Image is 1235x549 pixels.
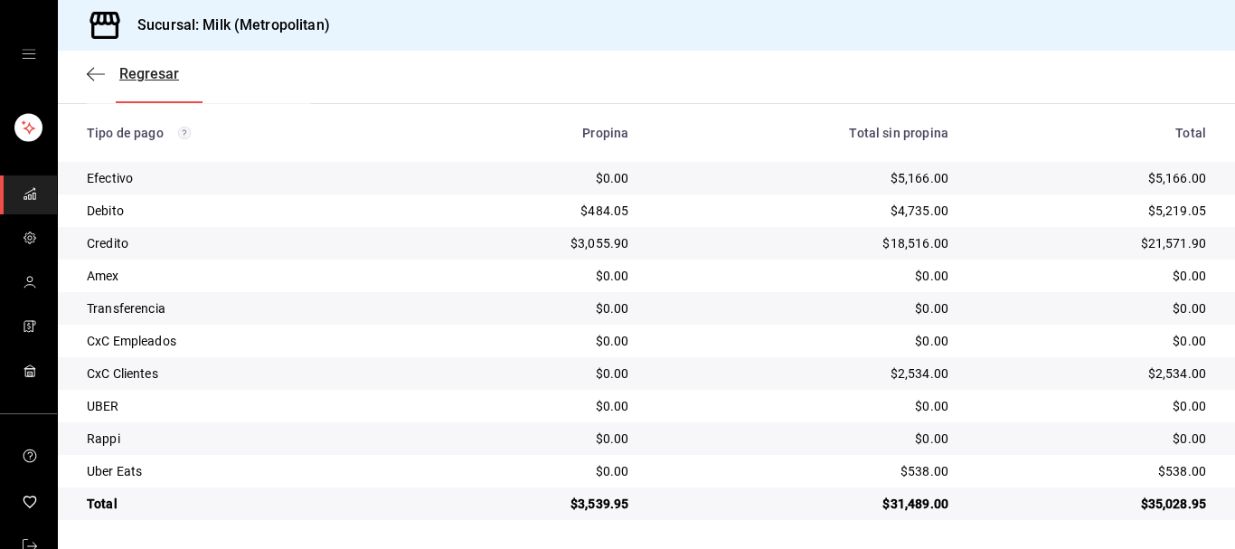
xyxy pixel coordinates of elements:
div: Propina [440,126,629,140]
span: Regresar [119,65,179,82]
div: Credito [87,234,411,252]
div: $0.00 [657,267,948,285]
div: $0.00 [440,462,629,480]
div: $3,539.95 [440,495,629,513]
div: Total sin propina [657,126,948,140]
div: Efectivo [87,169,411,187]
h3: Sucursal: Milk (Metropolitan) [123,14,330,36]
div: $0.00 [440,397,629,415]
div: $0.00 [657,299,948,317]
div: $0.00 [977,299,1206,317]
div: $5,219.05 [977,202,1206,220]
div: $0.00 [440,430,629,448]
div: $0.00 [440,332,629,350]
div: $2,534.00 [977,364,1206,383]
div: $35,028.95 [977,495,1206,513]
div: Uber Eats [87,462,411,480]
div: $538.00 [657,462,948,480]
div: Total [87,495,411,513]
div: $0.00 [657,397,948,415]
div: $0.00 [977,397,1206,415]
div: $5,166.00 [977,169,1206,187]
div: $18,516.00 [657,234,948,252]
div: $538.00 [977,462,1206,480]
div: $0.00 [977,430,1206,448]
div: $2,534.00 [657,364,948,383]
div: $0.00 [977,332,1206,350]
button: open drawer [22,47,36,62]
div: CxC Clientes [87,364,411,383]
div: $4,735.00 [657,202,948,220]
div: $0.00 [440,364,629,383]
div: UBER [87,397,411,415]
div: Transferencia [87,299,411,317]
svg: Los pagos realizados con Pay y otras terminales son montos brutos. [178,127,191,139]
div: $5,166.00 [657,169,948,187]
div: $484.05 [440,202,629,220]
div: Debito [87,202,411,220]
div: $0.00 [657,430,948,448]
div: $31,489.00 [657,495,948,513]
div: $0.00 [440,267,629,285]
div: CxC Empleados [87,332,411,350]
button: Regresar [87,65,179,82]
div: Amex [87,267,411,285]
div: Rappi [87,430,411,448]
div: $0.00 [657,332,948,350]
div: $21,571.90 [977,234,1206,252]
div: $0.00 [977,267,1206,285]
div: $0.00 [440,299,629,317]
div: Total [977,126,1206,140]
div: $0.00 [440,169,629,187]
div: $3,055.90 [440,234,629,252]
div: Tipo de pago [87,126,411,140]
